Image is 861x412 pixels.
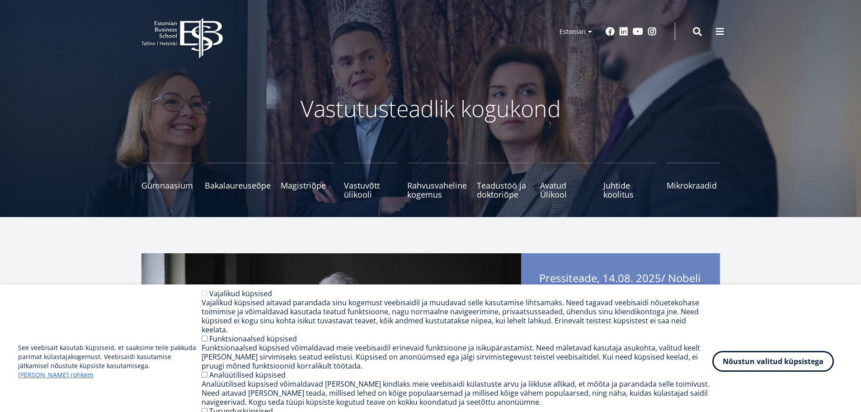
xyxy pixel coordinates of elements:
p: Vastutusteadlik kogukond [191,95,670,122]
span: Avatud Ülikool [540,181,593,199]
a: Avatud Ülikool [540,163,593,199]
a: Facebook [606,27,615,36]
label: Vajalikud küpsised [209,289,272,298]
p: See veebisait kasutab küpsiseid, et saaksime teile pakkuda parimat külastajakogemust. Veebisaidi ... [18,343,202,379]
a: [PERSON_NAME] rohkem [18,370,94,379]
button: Nõustun valitud küpsistega [712,351,834,372]
span: Rahvusvaheline kogemus [407,181,467,199]
span: Pressiteade, 14.08. 2025/ Nobeli [539,271,702,301]
span: Juhtide koolitus [603,181,657,199]
span: Mikrokraadid [667,181,720,190]
span: Magistriõpe [281,181,334,190]
div: Vajalikud küpsised aitavad parandada sinu kogemust veebisaidil ja muudavad selle kasutamise lihts... [202,298,712,334]
a: Gümnaasium [141,163,195,199]
a: Juhtide koolitus [603,163,657,199]
a: Youtube [633,27,643,36]
a: Magistriõpe [281,163,334,199]
a: Mikrokraadid [667,163,720,199]
a: Linkedin [619,27,628,36]
a: Bakalaureuseõpe [205,163,271,199]
div: Funktsionaalsed küpsised võimaldavad meie veebisaidil erinevaid funktsioone ja isikupärastamist. ... [202,343,712,370]
div: Analüütilised küpsised võimaldavad [PERSON_NAME] kindlaks meie veebisaidi külastuste arvu ja liik... [202,379,712,407]
a: Vastuvõtt ülikooli [344,163,397,199]
label: Funktsionaalsed küpsised [209,334,297,344]
span: Teadustöö ja doktoriõpe [477,181,530,199]
span: Vastuvõtt ülikooli [344,181,397,199]
span: Gümnaasium [141,181,195,190]
span: Bakalaureuseõpe [205,181,271,190]
a: Rahvusvaheline kogemus [407,163,467,199]
a: Instagram [648,27,657,36]
label: Analüütilised küpsised [209,370,286,380]
a: Teadustöö ja doktoriõpe [477,163,530,199]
